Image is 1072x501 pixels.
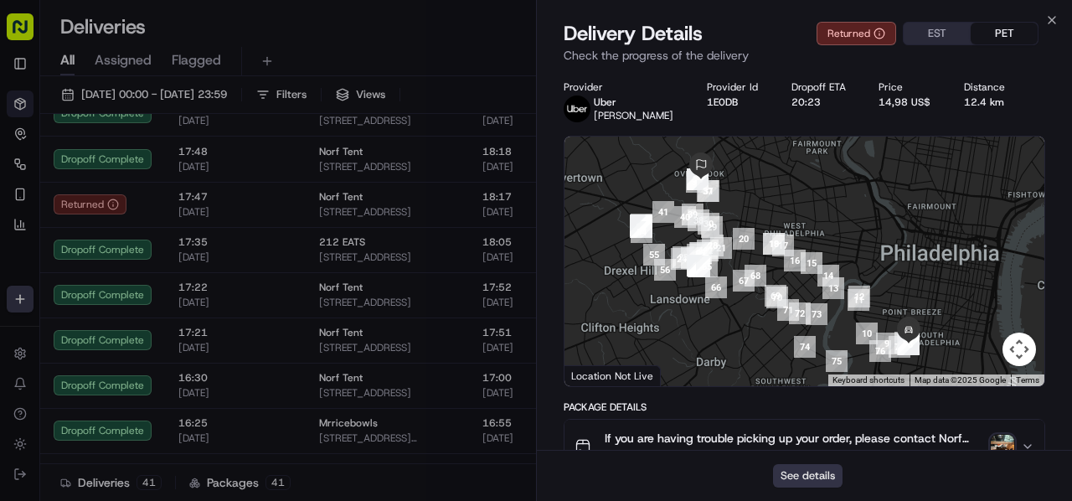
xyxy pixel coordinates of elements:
a: Terms (opens in new tab) [1016,375,1039,385]
button: Start new chat [285,164,305,184]
div: 71 [770,292,806,328]
div: 10 [849,316,884,351]
button: PET [971,23,1038,44]
div: 74 [787,329,822,364]
div: 67 [726,263,761,298]
div: 36 [680,162,715,197]
div: 73 [799,297,834,332]
div: 14,98 US$ [879,96,937,109]
div: Provider [564,80,680,94]
div: 55 [636,237,672,272]
div: 16 [777,243,812,278]
div: 21 [703,230,739,266]
div: 31 [691,173,726,209]
div: 41 [646,194,681,230]
div: 17 [765,228,801,263]
div: 57 [674,240,709,276]
div: 63 [680,248,715,283]
div: Location Not Live [564,365,661,386]
button: 1E0DB [707,96,738,109]
span: Knowledge Base [33,242,128,259]
div: 70 [760,280,795,315]
button: Map camera controls [1002,333,1036,366]
span: Pylon [167,283,203,296]
img: 1736555255976-a54dd68f-1ca7-489b-9aae-adbdc363a1c4 [17,159,47,189]
div: Dropoff ETA [791,80,853,94]
div: 25 [680,237,715,272]
div: 53 [623,209,658,245]
div: 39 [675,197,710,232]
div: 💻 [142,244,155,257]
img: photo_proof_of_delivery image [991,435,1014,458]
img: uber-new-logo.jpeg [564,96,590,122]
p: Check the progress of the delivery [564,47,1045,64]
div: 65 [689,249,724,284]
span: Map data ©2025 Google [915,375,1006,385]
div: 68 [738,258,773,293]
button: Returned [817,22,896,45]
div: 15 [794,245,829,281]
div: 12 [842,279,877,314]
div: Start new chat [57,159,275,176]
span: [PERSON_NAME] [594,109,673,122]
span: If you are having trouble picking up your order, please contact Norf Tent for pickup at 267764949... [605,430,984,447]
div: 38 [681,203,716,238]
div: Provider Id [707,80,765,94]
div: 69 [758,278,793,313]
div: Package Details [564,400,1045,414]
div: 76 [863,333,898,369]
p: Uber [594,96,673,109]
div: 28 [695,228,730,263]
div: 44 [624,207,659,242]
div: 52 [624,209,659,244]
div: 56 [647,252,683,287]
div: 20:23 [791,96,853,109]
div: 9 [869,326,904,361]
div: Price [879,80,937,94]
div: 29 [694,209,729,245]
a: 📗Knowledge Base [10,235,135,266]
span: Delivery Details [564,20,703,47]
p: Welcome 👋 [17,66,305,93]
span: 28,48 US$ [605,447,984,463]
button: EST [904,23,971,44]
div: 8 [888,325,923,360]
div: 75 [819,343,854,379]
div: 64 [682,249,717,284]
div: 66 [698,270,734,305]
a: Powered byPylon [118,282,203,296]
div: 19 [756,226,791,261]
input: Got a question? Start typing here... [44,107,301,125]
span: API Documentation [158,242,269,259]
button: If you are having trouble picking up your order, please contact Norf Tent for pickup at 267764949... [564,420,1044,473]
div: 📗 [17,244,30,257]
div: 37 [690,173,725,209]
div: 77 [882,329,917,364]
a: Open this area in Google Maps (opens a new window) [569,364,624,386]
button: Keyboard shortcuts [832,374,904,386]
div: 12.4 km [964,96,1012,109]
div: We're available if you need us! [57,176,212,189]
div: 30 [691,206,726,241]
div: 14 [811,258,846,293]
div: 32 [679,164,714,199]
div: 54 [624,214,659,250]
button: See details [773,464,843,488]
img: Google [569,364,624,386]
div: 72 [782,296,817,331]
div: 50 [623,208,658,243]
div: 20 [726,221,761,256]
img: Nash [17,16,50,49]
div: 13 [816,271,851,306]
a: 💻API Documentation [135,235,276,266]
div: 40 [667,199,703,235]
div: Distance [964,80,1012,94]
